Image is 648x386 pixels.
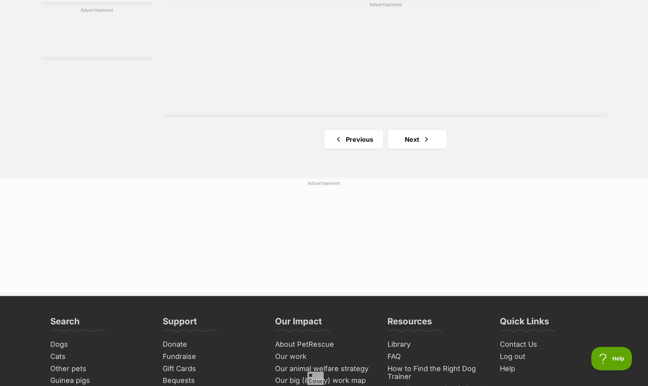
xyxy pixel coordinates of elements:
[272,363,376,375] a: Our animal welfare strategy
[160,338,264,351] a: Donate
[384,338,489,351] a: Library
[195,11,576,109] iframe: Advertisement
[387,316,432,331] h3: Resources
[272,338,376,351] a: About PetRescue
[47,351,152,363] a: Cats
[500,316,549,331] h3: Quick Links
[47,338,152,351] a: Dogs
[388,130,447,149] a: Next page
[163,316,197,331] h3: Support
[164,130,607,149] nav: Pagination
[384,363,489,383] a: How to Find the Right Dog Trainer
[160,363,264,375] a: Gift Cards
[47,363,152,375] a: Other pets
[41,2,153,59] div: Advertisement
[272,351,376,363] a: Our work
[591,347,632,370] iframe: Help Scout Beacon - Open
[275,316,322,331] h3: Our Impact
[160,351,264,363] a: Fundraise
[134,190,515,288] iframe: Advertisement
[307,371,324,385] span: Close
[324,130,383,149] a: Previous page
[497,338,601,351] a: Contact Us
[50,316,80,331] h3: Search
[497,351,601,363] a: Log out
[384,351,489,363] a: FAQ
[497,363,601,375] a: Help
